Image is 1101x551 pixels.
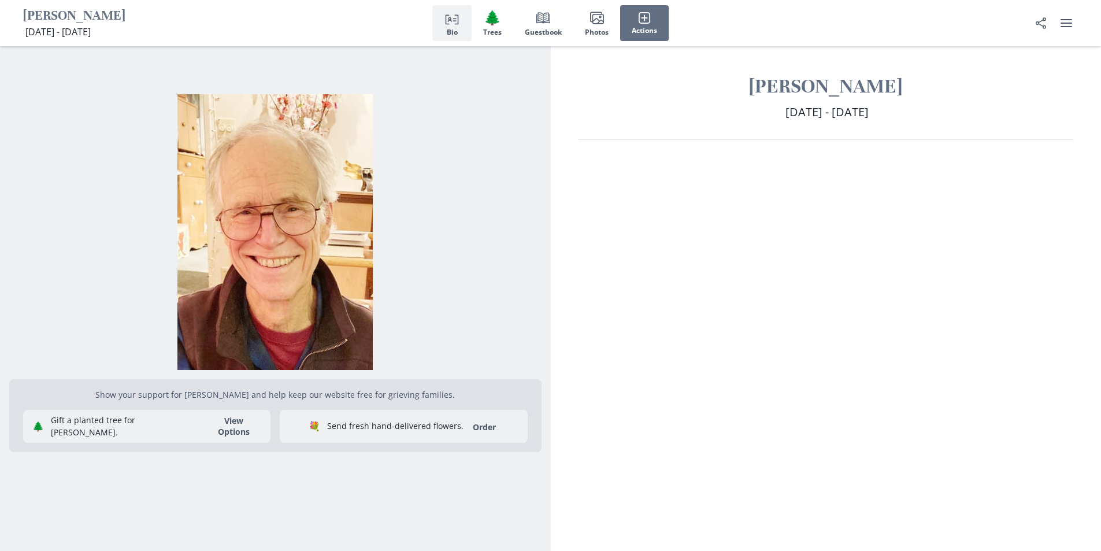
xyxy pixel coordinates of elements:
[466,421,503,432] a: Order
[620,5,669,41] button: Actions
[9,94,542,370] img: Photo of Vincent
[201,415,266,437] button: View Options
[525,28,562,36] span: Guestbook
[573,5,620,41] button: Photos
[25,25,91,38] span: [DATE] - [DATE]
[513,5,573,41] button: Guestbook
[483,28,502,36] span: Trees
[1029,12,1052,35] button: Share Obituary
[23,389,528,401] p: Show your support for [PERSON_NAME] and help keep our website free for grieving families.
[1055,12,1078,35] button: user menu
[432,5,472,41] button: Bio
[585,28,609,36] span: Photos
[632,27,657,35] span: Actions
[579,74,1074,99] h1: [PERSON_NAME]
[447,28,458,36] span: Bio
[785,104,869,120] span: [DATE] - [DATE]
[9,85,542,370] div: Open photos full screen
[484,9,501,26] span: Tree
[472,5,513,41] button: Trees
[23,8,125,25] h1: [PERSON_NAME]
